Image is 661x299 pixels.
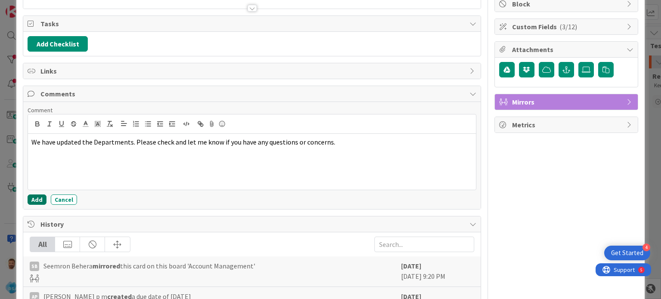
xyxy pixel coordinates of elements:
b: mirrored [93,262,120,270]
input: Search... [374,237,474,252]
div: 4 [642,244,650,251]
button: Add [28,194,46,205]
button: Cancel [51,194,77,205]
span: Tasks [40,18,465,29]
div: Open Get Started checklist, remaining modules: 4 [604,246,650,260]
span: Comment [28,106,53,114]
span: History [40,219,465,229]
div: Get Started [611,249,643,257]
div: SB [30,262,39,271]
span: ( 3/12 ) [559,22,577,31]
div: [DATE] 9:20 PM [401,261,474,282]
span: Support [18,1,39,12]
span: Metrics [512,120,622,130]
span: Comments [40,89,465,99]
button: Add Checklist [28,36,88,52]
span: We have updated the Departments. Please check and let me know if you have any questions or concerns. [31,138,335,146]
div: 5 [45,3,47,10]
span: Attachments [512,44,622,55]
span: Links [40,66,465,76]
div: All [30,237,55,252]
b: [DATE] [401,262,421,270]
span: Seemron Behera this card on this board 'Account Management' [43,261,255,271]
span: Mirrors [512,97,622,107]
span: Custom Fields [512,22,622,32]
